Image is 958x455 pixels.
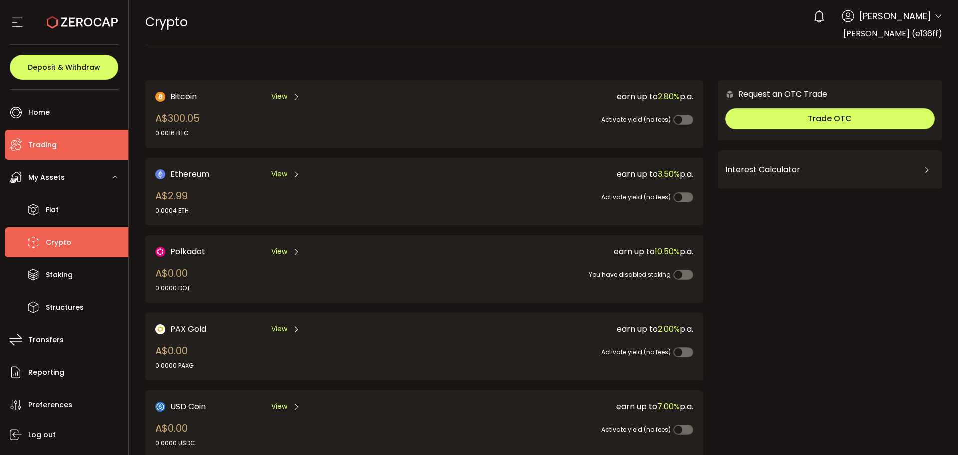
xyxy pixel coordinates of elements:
span: Bitcoin [170,90,197,103]
span: View [271,169,287,179]
span: Ethereum [170,168,209,180]
span: [PERSON_NAME] [859,9,931,23]
span: Deposit & Withdraw [28,64,100,71]
div: earn up to p.a. [417,400,693,413]
span: Activate yield (no fees) [601,348,671,356]
span: View [271,401,287,412]
img: Bitcoin [155,92,165,102]
span: [PERSON_NAME] (e136ff) [843,28,942,39]
span: My Assets [28,170,65,185]
img: DOT [155,247,165,257]
span: 2.00% [658,323,680,335]
span: Trading [28,138,57,152]
span: Reporting [28,365,64,380]
span: Structures [46,300,84,315]
div: A$300.05 [155,111,200,138]
img: Ethereum [155,169,165,179]
span: Log out [28,428,56,442]
div: A$0.00 [155,421,195,448]
div: Interest Calculator [725,158,935,182]
iframe: Chat Widget [908,407,958,455]
span: Staking [46,268,73,282]
div: earn up to p.a. [417,245,693,258]
button: Deposit & Withdraw [10,55,118,80]
span: Activate yield (no fees) [601,425,671,434]
span: Transfers [28,333,64,347]
span: Home [28,105,50,120]
span: USD Coin [170,400,206,413]
span: 2.80% [658,91,680,102]
span: Activate yield (no fees) [601,193,671,201]
span: Polkadot [170,245,205,258]
span: Activate yield (no fees) [601,115,671,124]
span: Crypto [145,13,188,31]
div: earn up to p.a. [417,168,693,180]
span: PAX Gold [170,323,206,335]
span: 3.50% [658,168,680,180]
div: 0.0000 PAXG [155,361,194,370]
div: A$2.99 [155,188,189,215]
div: A$0.00 [155,343,194,370]
span: Crypto [46,235,71,250]
span: View [271,246,287,257]
div: earn up to p.a. [417,323,693,335]
span: Fiat [46,203,59,217]
img: USD Coin [155,402,165,412]
img: PAX Gold [155,324,165,334]
div: 0.0000 USDC [155,439,195,448]
span: Preferences [28,398,72,412]
div: 0.0016 BTC [155,129,200,138]
span: 10.50% [655,246,680,257]
span: You have disabled staking [589,270,671,279]
span: 7.00% [657,401,680,412]
div: Request an OTC Trade [718,88,827,100]
span: View [271,91,287,102]
div: earn up to p.a. [417,90,693,103]
img: 6nGpN7MZ9FLuBP83NiajKbTRY4UzlzQtBKtCrLLspmCkSvCZHBKvY3NxgQaT5JnOQREvtQ257bXeeSTueZfAPizblJ+Fe8JwA... [725,90,734,99]
div: 0.0004 ETH [155,206,189,215]
div: 0.0000 DOT [155,284,190,293]
button: Trade OTC [725,108,935,129]
div: A$0.00 [155,266,190,293]
span: View [271,324,287,334]
span: Trade OTC [808,113,852,124]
